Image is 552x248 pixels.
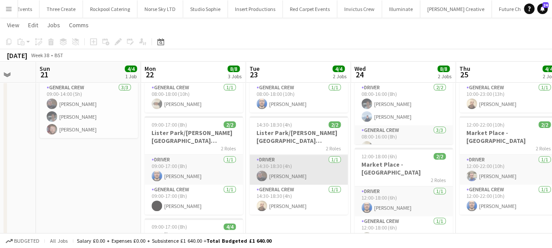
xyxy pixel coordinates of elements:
span: Budgeted [14,238,40,244]
app-job-card: 09:00-17:00 (8h)2/2Lister Park/[PERSON_NAME][GEOGRAPHIC_DATA][PERSON_NAME]2 RolesDriver1/109:00-1... [144,116,243,215]
app-job-card: 12:00-18:00 (6h)2/2Market Place - [GEOGRAPHIC_DATA]2 RolesDriver1/112:00-18:00 (6h)[PERSON_NAME]G... [354,148,453,246]
app-card-role: General Crew1/114:30-18:30 (4h)[PERSON_NAME] [249,185,348,215]
span: 4/4 [125,66,137,72]
button: Illuminate [382,0,420,18]
span: 4/4 [224,223,236,230]
span: Wed [354,65,366,73]
div: 2 Jobs [333,73,346,80]
h3: Lister Park/[PERSON_NAME][GEOGRAPHIC_DATA][PERSON_NAME] [249,129,348,145]
span: Tue [249,65,260,73]
span: 12:00-22:00 (10h) [466,121,505,128]
app-card-role: General Crew1/112:00-18:00 (6h)[PERSON_NAME] [354,216,453,246]
h3: Loading Bay [GEOGRAPHIC_DATA] [144,231,243,247]
span: 2/2 [538,121,551,128]
span: 2/2 [224,121,236,128]
button: Norse Sky LTD [137,0,183,18]
button: [PERSON_NAME] Creative [420,0,492,18]
button: Three Create [40,0,83,18]
app-card-role: General Crew1/108:00-18:00 (10h)[PERSON_NAME] [144,83,243,113]
a: Jobs [43,19,64,31]
app-card-role: General Crew1/108:00-18:00 (10h)[PERSON_NAME] [249,83,348,113]
span: 8/8 [437,66,450,72]
app-job-card: 14:30-18:30 (4h)2/2Lister Park/[PERSON_NAME][GEOGRAPHIC_DATA][PERSON_NAME]2 RolesDriver1/114:30-1... [249,116,348,215]
span: 2/2 [328,121,341,128]
app-card-role: Driver1/112:00-18:00 (6h)[PERSON_NAME] [354,186,453,216]
button: Studio Sophie [183,0,228,18]
div: [DATE] [7,51,27,60]
span: 4/4 [332,66,345,72]
span: 22 [143,69,156,80]
div: 1 Job [125,73,137,80]
span: 2 Roles [326,145,341,152]
app-card-role: General Crew3/308:00-16:00 (8h)[PERSON_NAME] [354,125,453,181]
a: View [4,19,23,31]
h3: Market Place - [GEOGRAPHIC_DATA] [354,160,453,176]
span: 21 [38,69,50,80]
a: 24 [537,4,548,14]
div: 3 Jobs [228,73,242,80]
button: Rockpool Catering [83,0,137,18]
span: 24 [542,2,548,8]
span: 12:00-18:00 (6h) [361,153,397,160]
span: All jobs [48,237,69,244]
button: Invictus Crew [337,0,382,18]
app-card-role: General Crew1/109:00-17:00 (8h)[PERSON_NAME] [144,185,243,215]
div: BST [54,52,63,58]
app-card-role: Driver1/109:00-17:00 (8h)[PERSON_NAME] [144,155,243,185]
span: 2 Roles [536,145,551,152]
span: View [7,21,19,29]
h3: Lister Park/[PERSON_NAME][GEOGRAPHIC_DATA][PERSON_NAME] [144,129,243,145]
span: 25 [458,69,470,80]
span: Total Budgeted £1 640.00 [206,237,271,244]
span: 23 [248,69,260,80]
div: Salary £0.00 + Expenses £0.00 + Subsistence £1 640.00 = [77,237,271,244]
span: 8/8 [227,66,240,72]
span: 2/2 [433,153,446,160]
span: 09:00-17:00 (8h) [152,223,187,230]
app-card-role: Driver1/114:30-18:30 (4h)[PERSON_NAME] [249,155,348,185]
span: 14:30-18:30 (4h) [256,121,292,128]
div: 2 Jobs [438,73,451,80]
span: Jobs [47,21,60,29]
a: Comms [65,19,92,31]
span: Week 38 [29,52,51,58]
span: 24 [353,69,366,80]
span: Thu [459,65,470,73]
span: 2 Roles [221,145,236,152]
a: Edit [25,19,42,31]
button: Insert Productions [228,0,283,18]
span: Mon [144,65,156,73]
span: Edit [28,21,38,29]
app-card-role: General Crew3/309:00-14:00 (5h)[PERSON_NAME][PERSON_NAME][PERSON_NAME] [40,83,138,138]
span: 2 Roles [431,177,446,183]
span: Comms [69,21,89,29]
app-card-role: Driver2/208:00-16:00 (8h)[PERSON_NAME][PERSON_NAME] [354,83,453,125]
button: Budgeted [4,236,41,246]
span: 09:00-17:00 (8h) [152,121,187,128]
span: Sun [40,65,50,73]
button: Red Carpet Events [283,0,337,18]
